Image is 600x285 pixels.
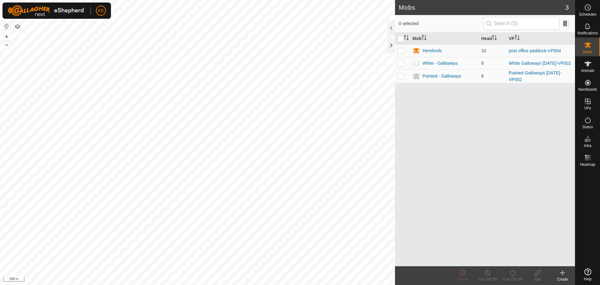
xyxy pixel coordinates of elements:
span: Delete [457,277,468,282]
span: VPs [584,106,591,110]
span: Neckbands [578,88,597,91]
span: Animals [581,69,594,73]
div: Turn Off VP [475,277,500,282]
p-sorticon: Activate to sort [404,36,409,41]
a: Contact Us [204,277,222,282]
div: Turn On VP [500,277,525,282]
div: Herefords [422,48,442,54]
th: Head [479,33,506,45]
span: KE [98,8,104,14]
button: – [3,41,10,48]
div: Edit [525,277,550,282]
th: Mob [410,33,479,45]
p-sorticon: Activate to sort [515,36,520,41]
th: VP [506,33,575,45]
p-sorticon: Activate to sort [492,36,497,41]
span: Help [584,277,592,281]
span: Status [582,125,593,129]
span: Notifications [577,31,598,35]
span: 10 [481,48,486,53]
span: 3 [565,3,569,12]
span: 6 [481,61,484,66]
div: Create [550,277,575,282]
a: Pointed Galloways [DATE]-VP002 [509,70,562,82]
div: White - Galloways [422,60,458,67]
span: Schedules [579,13,596,16]
a: White Galloways [DATE]-VP002 [509,61,571,66]
span: Mobs [583,50,592,54]
span: Heatmap [580,163,595,166]
p-sorticon: Activate to sort [422,36,427,41]
span: 0 selected [399,20,484,27]
button: + [3,33,10,40]
div: Pointed - Galloways [422,73,462,79]
span: 6 [481,74,484,79]
h2: Mobs [399,4,565,11]
input: Search (S) [484,17,559,30]
button: Map Layers [14,23,21,30]
button: Reset Map [3,23,10,30]
span: Infra [584,144,591,148]
img: Gallagher Logo [7,5,86,16]
a: Privacy Policy [173,277,196,282]
a: Help [575,266,600,283]
a: post office paddock-VP004 [509,48,561,53]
